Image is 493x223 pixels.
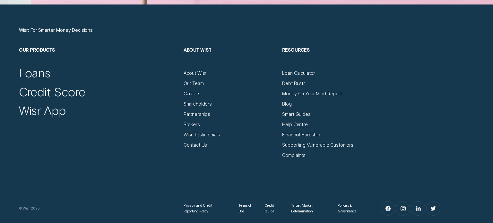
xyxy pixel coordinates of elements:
[184,122,200,127] a: Brokers
[381,202,395,215] a: Facebook
[282,91,342,97] a: Money On Your Mind Report
[282,152,306,158] a: Complaints
[282,101,291,107] a: Blog
[19,65,51,80] a: Loans
[282,111,310,117] a: Smart Guides
[184,91,201,97] a: Careers
[184,142,207,148] a: Contact Us
[184,47,277,70] h2: About Wisr
[282,70,315,76] a: Loan Calculator
[184,132,220,138] a: Wisr Testimonials
[19,103,66,118] a: Wisr App
[16,206,181,211] div: © Wisr 2025
[184,70,207,76] a: About Wisr
[264,203,281,214] a: Credit Guide
[238,203,255,214] a: Terms of Use
[338,203,365,214] a: Policies & Governance
[19,84,85,99] a: Credit Score
[282,47,375,70] h2: Resources
[184,203,228,214] a: Privacy and Credit Reporting Policy
[427,202,440,215] a: Twitter
[184,101,212,107] a: Shareholders
[282,122,307,127] a: Help Centre
[184,81,204,86] a: Our Team
[19,27,93,33] a: Wisr: For Smarter Money Decisions
[184,111,210,117] a: Partnerships
[282,132,320,138] a: Financial Hardship
[411,202,425,215] a: LinkedIn
[19,47,178,70] h2: Our Products
[291,203,328,214] a: Target Market Determination
[282,142,353,148] a: Supporting Vulnerable Customers
[396,202,410,215] a: Instagram
[282,81,305,86] a: Debt Bustr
